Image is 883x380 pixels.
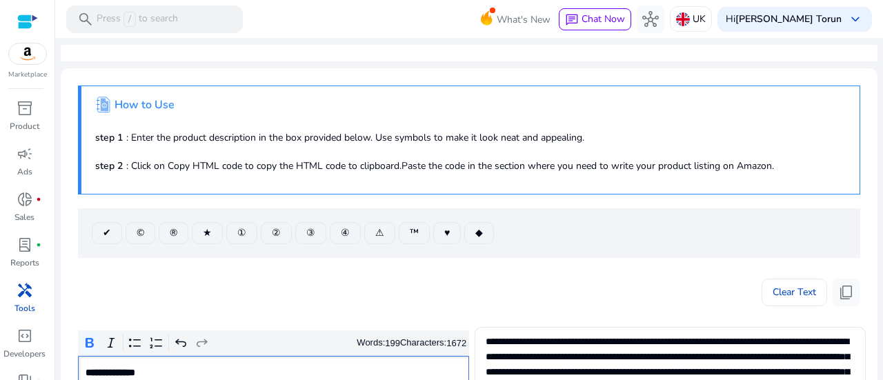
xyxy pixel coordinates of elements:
[565,13,579,27] span: chat
[637,6,664,33] button: hub
[123,12,136,27] span: /
[773,279,816,306] span: Clear Text
[95,131,123,144] b: step 1
[762,279,827,306] button: Clear Text
[385,338,400,348] label: 199
[582,12,625,26] span: Chat Now
[137,226,144,240] span: ©
[97,12,178,27] p: Press to search
[272,226,281,240] span: ②
[14,302,35,314] p: Tools
[295,222,326,244] button: ③
[9,43,46,64] img: amazon.svg
[433,222,461,244] button: ♥
[364,222,395,244] button: ⚠
[203,226,212,240] span: ★
[8,70,47,80] p: Marketplace
[847,11,864,28] span: keyboard_arrow_down
[838,284,855,301] span: content_copy
[410,226,419,240] span: ™
[330,222,361,244] button: ④
[17,100,33,117] span: inventory_2
[559,8,631,30] button: chatChat Now
[444,226,450,240] span: ♥
[95,130,846,145] p: : Enter the product description in the box provided below. Use symbols to make it look neat and a...
[115,99,175,112] h4: How to Use
[159,222,188,244] button: ®
[642,11,659,28] span: hub
[726,14,842,24] p: Hi
[103,226,111,240] span: ✔
[375,226,384,240] span: ⚠
[17,282,33,299] span: handyman
[95,159,123,172] b: step 2
[306,226,315,240] span: ③
[17,328,33,344] span: code_blocks
[475,226,483,240] span: ◆
[261,222,292,244] button: ②
[10,120,39,132] p: Product
[341,226,350,240] span: ④
[126,222,155,244] button: ©
[833,279,860,306] button: content_copy
[36,242,41,248] span: fiber_manual_record
[170,226,177,240] span: ®
[399,222,430,244] button: ™
[10,257,39,269] p: Reports
[464,222,494,244] button: ◆
[92,222,122,244] button: ✔
[95,159,846,173] p: : Click on Copy HTML code to copy the HTML code to clipboard.Paste the code in the section where ...
[77,11,94,28] span: search
[36,197,41,202] span: fiber_manual_record
[17,146,33,162] span: campaign
[497,8,550,32] span: What's New
[446,338,466,348] label: 1672
[192,222,223,244] button: ★
[735,12,842,26] b: [PERSON_NAME] Torun
[17,166,32,178] p: Ads
[17,237,33,253] span: lab_profile
[78,330,469,357] div: Editor toolbar
[693,7,706,31] p: UK
[14,211,34,223] p: Sales
[357,334,466,352] div: Words: Characters:
[226,222,257,244] button: ①
[237,226,246,240] span: ①
[17,191,33,208] span: donut_small
[676,12,690,26] img: uk.svg
[3,348,46,360] p: Developers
